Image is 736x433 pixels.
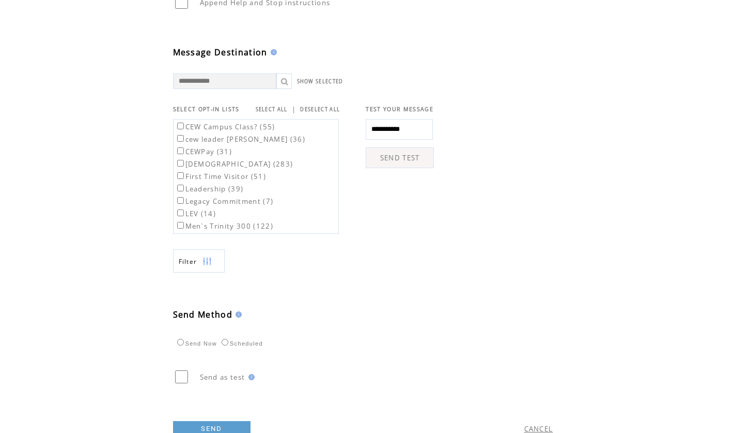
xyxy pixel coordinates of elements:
label: LEV (14) [175,209,216,218]
img: help.gif [245,374,255,380]
label: Scheduled [219,340,263,347]
label: cew leader [PERSON_NAME] (36) [175,135,306,144]
label: First Time Visitor (51) [175,172,267,181]
span: TEST YOUR MESSAGE [366,106,433,113]
label: CEW Campus Class? (55) [175,122,275,131]
input: CEW Campus Class? (55) [177,123,184,129]
img: help.gif [268,49,277,55]
a: SELECT ALL [256,106,288,113]
input: CEWPay (31) [177,147,184,154]
input: [DEMOGRAPHIC_DATA] (283) [177,160,184,167]
span: | [292,104,296,114]
label: Legacy Commitment (7) [175,197,274,206]
input: Men`s Trinity 300 (122) [177,222,184,229]
input: Send Now [177,339,184,346]
input: Legacy Commitment (7) [177,197,184,204]
span: Send as test [200,372,245,382]
img: filters.png [202,250,212,273]
input: Leadership (39) [177,185,184,191]
label: Men`s Trinity 300 (122) [175,221,274,231]
a: Filter [173,249,225,273]
a: SEND TEST [366,147,434,168]
span: Message Destination [173,47,268,58]
span: SELECT OPT-IN LISTS [173,106,240,113]
label: CEWPay (31) [175,147,232,156]
label: Leadership (39) [175,184,244,193]
input: cew leader [PERSON_NAME] (36) [177,135,184,142]
img: help.gif [232,311,242,318]
span: Send Method [173,309,233,320]
input: First Time Visitor (51) [177,172,184,179]
label: [DEMOGRAPHIC_DATA] (283) [175,159,293,169]
span: Show filters [179,257,197,266]
input: Scheduled [222,339,228,346]
label: Send Now [175,340,217,347]
input: LEV (14) [177,210,184,216]
a: SHOW SELECTED [297,78,343,85]
a: DESELECT ALL [300,106,340,113]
